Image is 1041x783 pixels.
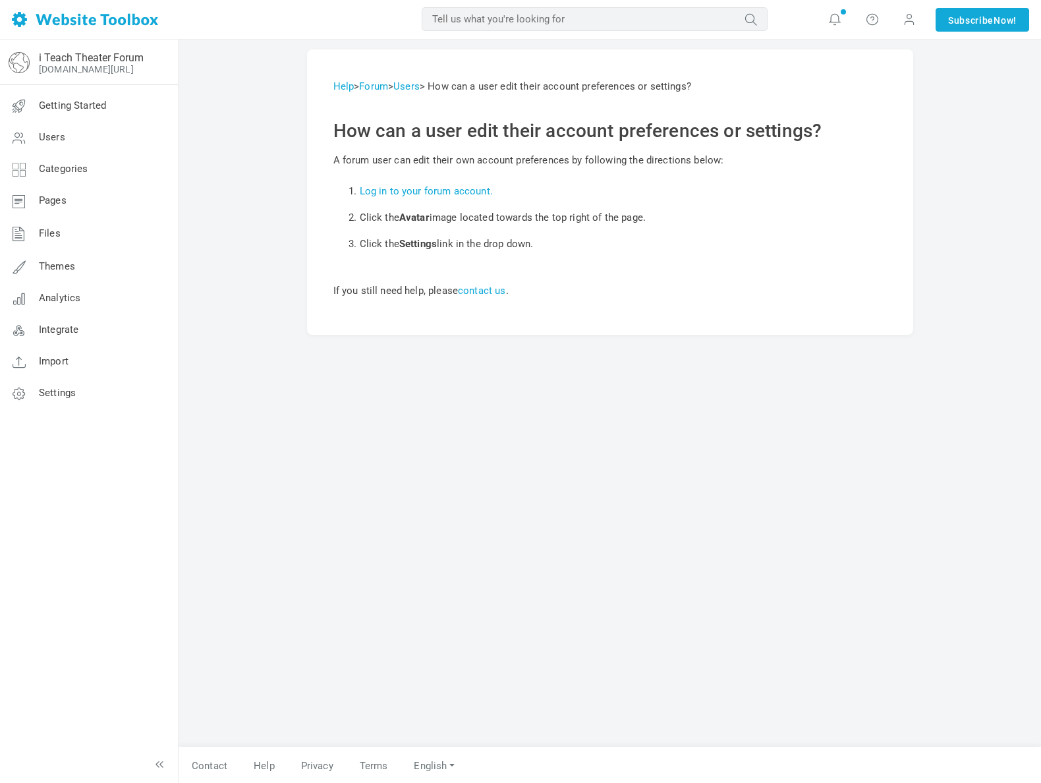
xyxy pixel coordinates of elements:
[9,52,30,73] img: globe-icon.png
[39,100,106,111] span: Getting Started
[39,163,88,175] span: Categories
[360,204,887,231] li: Click the image located towards the top right of the page.
[399,212,430,223] b: Avatar
[333,80,691,92] span: > > > How can a user edit their account preferences or settings?
[936,8,1029,32] a: SubscribeNow!
[39,387,76,399] span: Settings
[393,80,420,92] a: Users
[39,131,65,143] span: Users
[39,355,69,367] span: Import
[39,227,61,239] span: Files
[240,755,288,778] a: Help
[994,13,1017,28] span: Now!
[347,755,401,778] a: Terms
[39,64,134,74] a: [DOMAIN_NAME][URL]
[458,285,506,297] a: contact us
[359,80,388,92] a: Forum
[333,120,887,142] h2: How can a user edit their account preferences or settings?
[360,231,887,257] li: Click the link in the drop down.
[399,238,437,250] b: Settings
[333,267,887,299] p: If you still need help, please .
[333,152,887,168] p: A forum user can edit their own account preferences by following the directions below:
[422,7,768,31] input: Tell us what you're looking for
[39,51,144,64] a: i Teach Theater Forum
[39,292,80,304] span: Analytics
[39,324,78,335] span: Integrate
[39,194,67,206] span: Pages
[39,260,75,272] span: Themes
[179,755,240,778] a: Contact
[333,80,354,92] a: Help
[288,755,347,778] a: Privacy
[360,185,493,197] a: Log in to your forum account.
[414,760,447,772] span: English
